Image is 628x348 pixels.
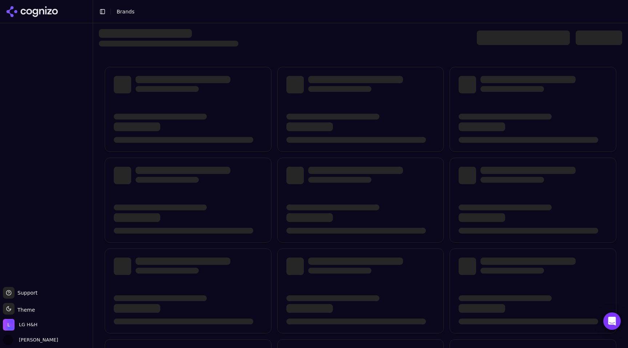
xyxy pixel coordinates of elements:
nav: breadcrumb [117,8,134,15]
div: Open Intercom Messenger [603,312,621,330]
button: Open user button [3,335,58,345]
span: Support [15,289,37,296]
button: Open organization switcher [3,319,37,331]
span: LG H&H [19,321,37,328]
span: Brands [117,9,134,15]
img: Yaroslav Mynchenko [3,335,13,345]
span: [PERSON_NAME] [16,337,58,343]
img: LG H&H [3,319,15,331]
span: Theme [15,307,35,313]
